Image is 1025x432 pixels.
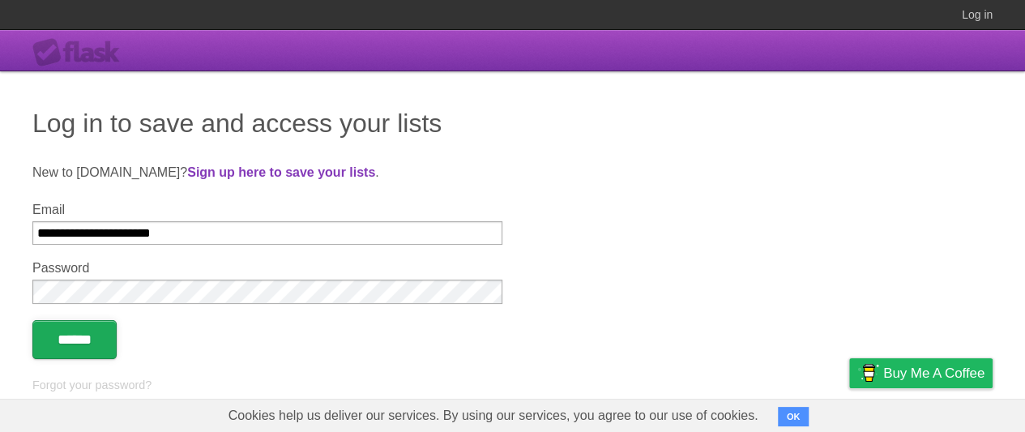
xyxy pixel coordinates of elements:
[849,358,993,388] a: Buy me a coffee
[32,379,152,391] a: Forgot your password?
[32,38,130,67] div: Flask
[32,261,502,276] label: Password
[32,104,993,143] h1: Log in to save and access your lists
[32,163,993,182] p: New to [DOMAIN_NAME]? .
[212,400,775,432] span: Cookies help us deliver our services. By using our services, you agree to our use of cookies.
[778,407,809,426] button: OK
[187,165,375,179] a: Sign up here to save your lists
[857,359,879,387] img: Buy me a coffee
[32,203,502,217] label: Email
[883,359,984,387] span: Buy me a coffee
